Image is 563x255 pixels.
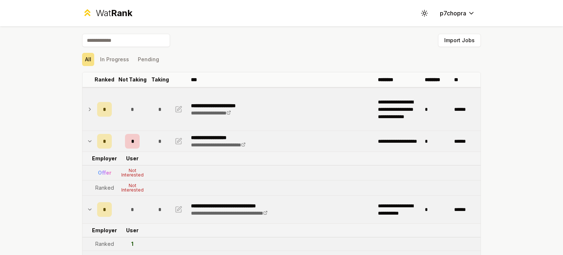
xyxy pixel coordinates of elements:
div: Offer [98,169,111,176]
button: Import Jobs [438,34,481,47]
a: WatRank [82,7,132,19]
div: Not Interested [118,183,147,192]
div: Ranked [95,240,114,248]
button: In Progress [97,53,132,66]
button: Pending [135,53,162,66]
td: Employer [94,224,115,237]
button: p7chopra [434,7,481,20]
p: Taking [151,76,169,83]
div: 1 [131,240,133,248]
td: User [115,224,150,237]
span: p7chopra [440,9,466,18]
p: Not Taking [118,76,147,83]
td: User [115,152,150,165]
td: Employer [94,152,115,165]
button: All [82,53,94,66]
div: Wat [96,7,132,19]
div: Not Interested [118,168,147,177]
p: Ranked [95,76,114,83]
span: Rank [111,8,132,18]
div: Ranked [95,184,114,192]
